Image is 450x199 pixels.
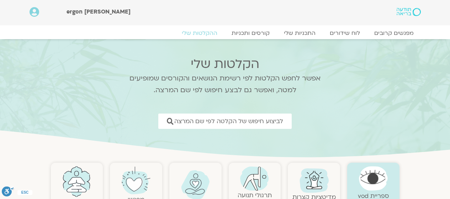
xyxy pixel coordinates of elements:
a: לוח שידורים [323,30,367,37]
a: מפגשים קרובים [367,30,421,37]
h2: הקלטות שלי [120,57,330,71]
a: ההקלטות שלי [175,30,224,37]
nav: Menu [30,30,421,37]
span: לביצוע חיפוש של הקלטה לפי שם המרצה [174,118,283,125]
a: לביצוע חיפוש של הקלטה לפי שם המרצה [158,114,292,129]
a: קורסים ותכניות [224,30,277,37]
span: [PERSON_NAME] ergon [67,8,131,16]
a: התכניות שלי [277,30,323,37]
p: אפשר לחפש הקלטות לפי רשימת הנושאים והקורסים שמופיעים למטה, ואפשר גם לבצע חיפוש לפי שם המרצה. [120,73,330,96]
